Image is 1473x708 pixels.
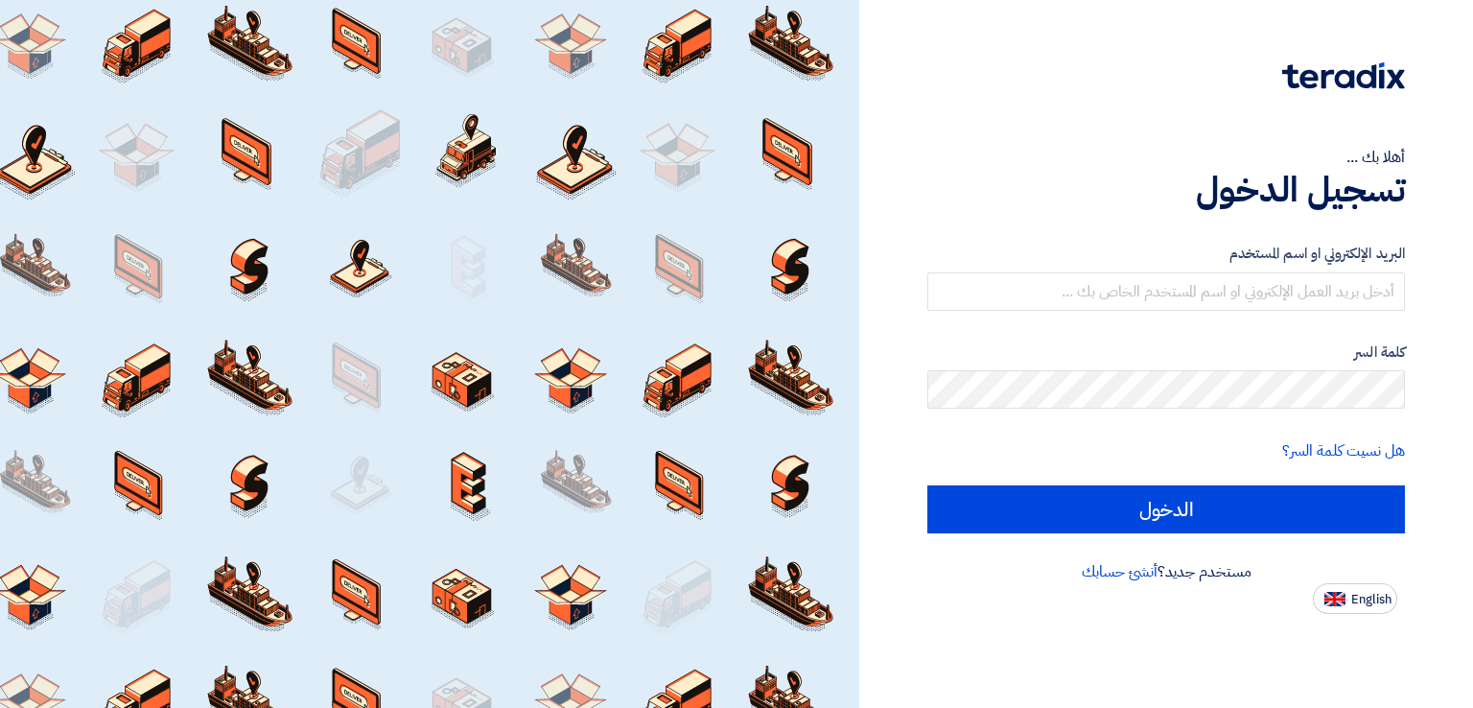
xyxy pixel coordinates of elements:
[1282,439,1405,462] a: هل نسيت كلمة السر؟
[1313,583,1397,614] button: English
[927,146,1405,169] div: أهلا بك ...
[927,169,1405,211] h1: تسجيل الدخول
[1351,593,1391,606] span: English
[927,560,1405,583] div: مستخدم جديد؟
[927,243,1405,265] label: البريد الإلكتروني او اسم المستخدم
[1324,592,1345,606] img: en-US.png
[927,272,1405,311] input: أدخل بريد العمل الإلكتروني او اسم المستخدم الخاص بك ...
[927,342,1405,364] label: كلمة السر
[1082,560,1157,583] a: أنشئ حسابك
[1282,62,1405,89] img: Teradix logo
[927,485,1405,533] input: الدخول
